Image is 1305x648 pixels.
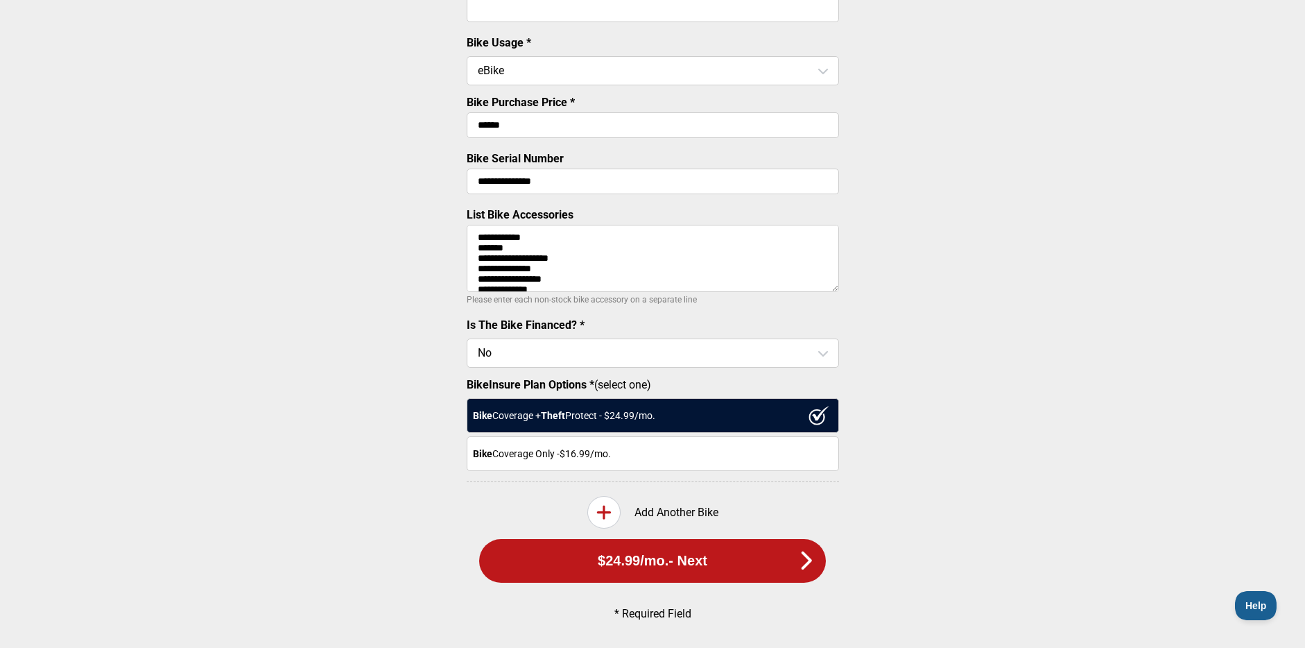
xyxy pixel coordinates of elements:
label: Bike Serial Number [467,152,564,165]
p: Please enter each non-stock bike accessory on a separate line [467,291,839,308]
label: (select one) [467,378,839,391]
div: Add Another Bike [467,496,839,529]
label: List Bike Accessories [467,208,573,221]
strong: Bike [473,410,492,421]
p: * Required Field [490,607,815,620]
div: Coverage + Protect - $ 24.99 /mo. [467,398,839,433]
strong: Bike [473,448,492,459]
span: /mo. [640,553,668,569]
strong: BikeInsure Plan Options * [467,378,594,391]
label: Bike Usage * [467,36,531,49]
button: $24.99/mo.- Next [479,539,826,583]
label: Is The Bike Financed? * [467,318,585,332]
iframe: Toggle Customer Support [1235,591,1277,620]
div: Coverage Only - $16.99 /mo. [467,436,839,471]
img: ux1sgP1Haf775SAghJI38DyDlYP+32lKFAAAAAElFTkSuQmCC [809,406,829,425]
label: Bike Purchase Price * [467,96,575,109]
strong: Theft [541,410,565,421]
